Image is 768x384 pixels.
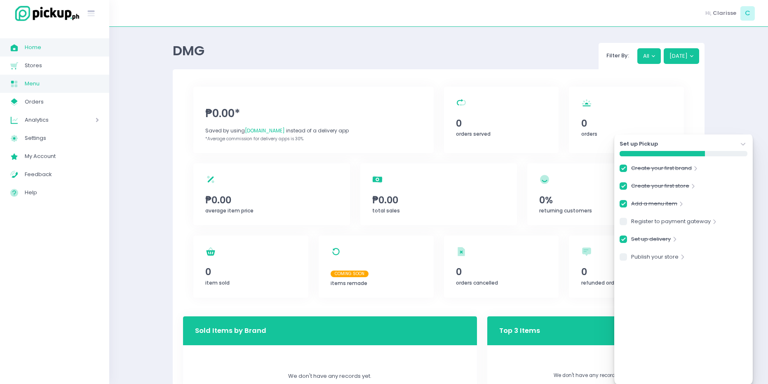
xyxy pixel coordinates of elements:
span: orders [581,130,597,137]
span: total sales [372,207,400,214]
span: ₱0.00 [372,193,505,207]
a: 0orders [569,87,684,153]
div: We don't have any records yet. [195,372,465,380]
span: *Average commission for delivery apps is 30% [205,136,303,142]
span: Hi, [705,9,712,17]
span: 0 [581,265,672,279]
span: Clarisse [713,9,736,17]
span: Analytics [25,115,72,125]
span: My Account [25,151,99,162]
span: 0% [539,193,672,207]
button: All [637,48,661,64]
a: ₱0.00average item price [193,163,350,225]
span: C [740,6,755,21]
span: ₱0.00* [205,106,421,122]
span: [DOMAIN_NAME] [245,127,285,134]
span: Coming Soon [331,271,369,277]
span: orders cancelled [456,279,498,286]
strong: Set up Pickup [620,140,658,148]
a: 0orders served [444,87,559,153]
span: items remade [331,280,367,287]
a: 0orders cancelled [444,236,559,298]
span: returning customers [539,207,592,214]
button: [DATE] [664,48,700,64]
h3: Sold Items by Brand [195,325,266,336]
h3: Top 3 Items [499,319,540,342]
a: 0item sold [193,236,308,298]
div: Saved by using instead of a delivery app [205,127,421,134]
a: ₱0.00total sales [360,163,517,225]
span: 0 [581,116,672,130]
span: Filter By: [604,52,632,59]
span: Menu [25,78,99,89]
span: average item price [205,207,254,214]
span: 0 [456,116,547,130]
span: Settings [25,133,99,144]
span: DMG [173,41,204,60]
a: Register to payment gateway [631,217,711,229]
span: refunded orders [581,279,622,286]
span: item sold [205,279,230,286]
a: Create your first brand [631,164,692,175]
span: Home [25,42,99,53]
a: Add a menu item [631,200,677,211]
a: 0%returning customers [527,163,684,225]
span: ₱0.00 [205,193,338,207]
span: 0 [456,265,547,279]
p: We don't have any records yet. [499,372,682,379]
span: Help [25,187,99,198]
span: Orders [25,97,99,107]
a: Create your first store [631,182,689,193]
span: orders served [456,130,491,137]
span: Stores [25,60,99,71]
a: Publish your store [631,253,679,264]
a: 0refunded orders [569,236,684,298]
img: logo [10,5,80,22]
span: Feedback [25,169,99,180]
span: 0 [205,265,296,279]
a: Set up delivery [631,235,671,246]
